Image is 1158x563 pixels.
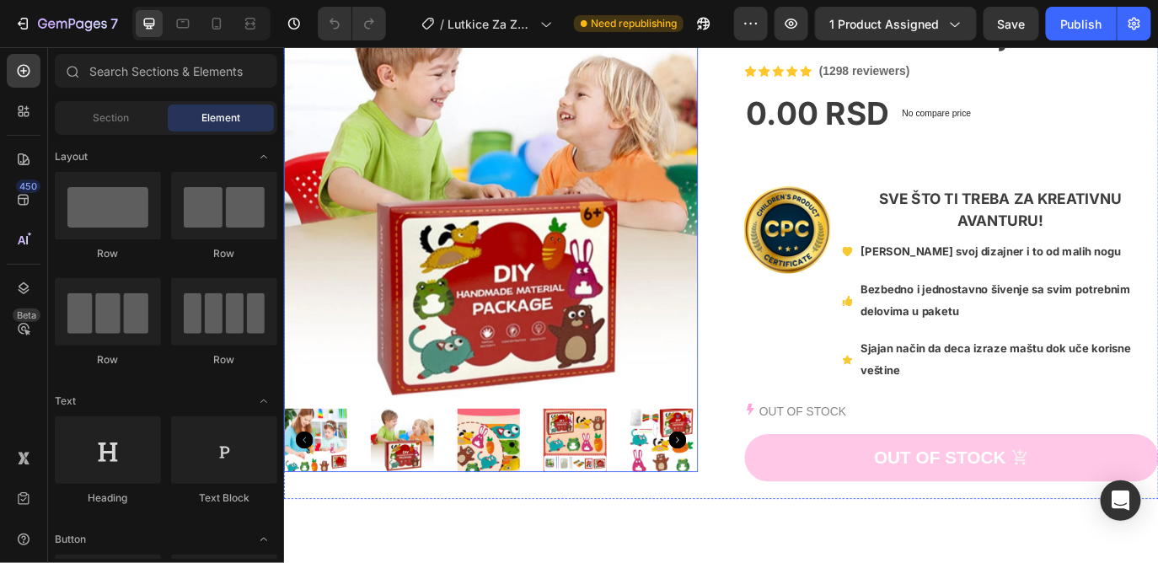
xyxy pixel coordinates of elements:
strong: Sjajan način da deca izraze maštu dok uče korisne veštine [667,340,979,382]
span: Layout [55,149,88,164]
div: Text Block [171,491,277,506]
div: Heading [55,491,161,506]
div: 450 [16,180,40,193]
div: Row [55,246,161,261]
div: Open Intercom Messenger [1101,480,1141,521]
span: Text [55,394,76,409]
strong: Bezbedno i jednostavno šivenje sa svim potrebnim delovima u paketu [667,272,978,314]
button: Carousel Next Arrow [445,444,465,464]
span: Save [998,17,1026,31]
span: Element [201,110,240,126]
span: 1 product assigned [829,15,939,33]
div: Row [55,352,161,367]
span: / [440,15,444,33]
button: 7 [7,7,126,40]
div: 0.00 RSD [533,53,701,100]
strong: SVE ŠTO TI TREBA ZA KREATIVNU AVANTURU! [688,165,969,211]
button: Out of stock [533,448,1011,502]
p: (1298 reviewers) [619,18,724,38]
img: Alt Image [533,161,632,262]
span: Section [94,110,130,126]
p: 7 [110,13,118,34]
input: Search Sections & Elements [55,54,277,88]
span: Toggle open [250,388,277,415]
button: Save [984,7,1039,40]
span: Button [55,532,86,547]
span: Lutkice Za Zašivanje [448,15,533,33]
button: Publish [1046,7,1117,40]
div: Row [171,352,277,367]
span: Toggle open [250,526,277,553]
div: Beta [13,308,40,322]
div: Undo/Redo [318,7,386,40]
span: Toggle open [250,143,277,170]
button: 1 product assigned [815,7,977,40]
strong: [PERSON_NAME] svoj dizajner i to od malih nogu [667,228,968,244]
p: OUT OF STOCK [550,410,650,434]
span: Need republishing [591,16,677,31]
div: Row [171,246,277,261]
div: Publish [1060,15,1102,33]
div: Out of stock [683,463,835,487]
p: No compare price [715,72,795,82]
